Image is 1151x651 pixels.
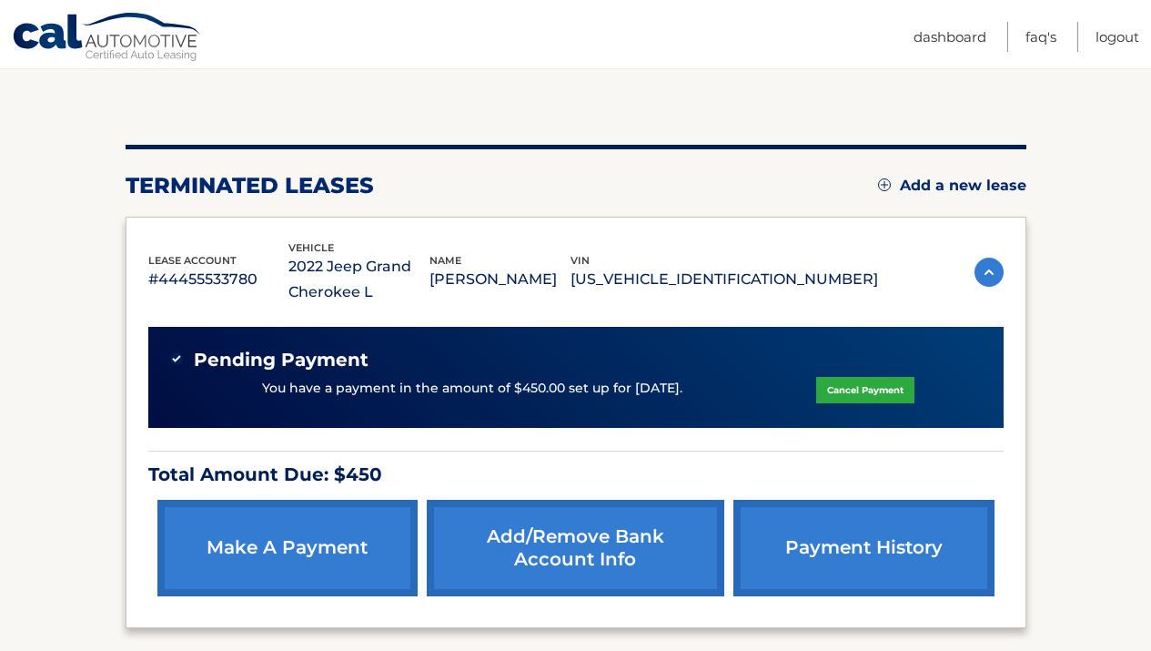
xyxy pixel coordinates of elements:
img: add.svg [878,178,891,191]
span: Pending Payment [194,349,369,371]
p: #44455533780 [148,267,289,292]
span: name [429,254,461,267]
img: check-green.svg [170,352,183,365]
img: accordion-active.svg [974,258,1004,287]
p: You have a payment in the amount of $450.00 set up for [DATE]. [262,379,682,399]
a: Dashboard [914,22,986,52]
a: Cal Automotive [12,12,203,65]
p: 2022 Jeep Grand Cherokee L [288,254,429,305]
h2: terminated leases [126,172,374,199]
p: [US_VEHICLE_IDENTIFICATION_NUMBER] [570,267,878,292]
span: vehicle [288,241,334,254]
a: Add a new lease [878,177,1026,195]
a: FAQ's [1025,22,1056,52]
span: lease account [148,254,237,267]
a: Add/Remove bank account info [427,500,724,596]
p: [PERSON_NAME] [429,267,570,292]
a: payment history [733,500,994,596]
a: make a payment [157,500,418,596]
a: Cancel Payment [816,377,914,403]
a: Logout [1095,22,1139,52]
span: vin [570,254,590,267]
p: Total Amount Due: $450 [148,459,1004,491]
